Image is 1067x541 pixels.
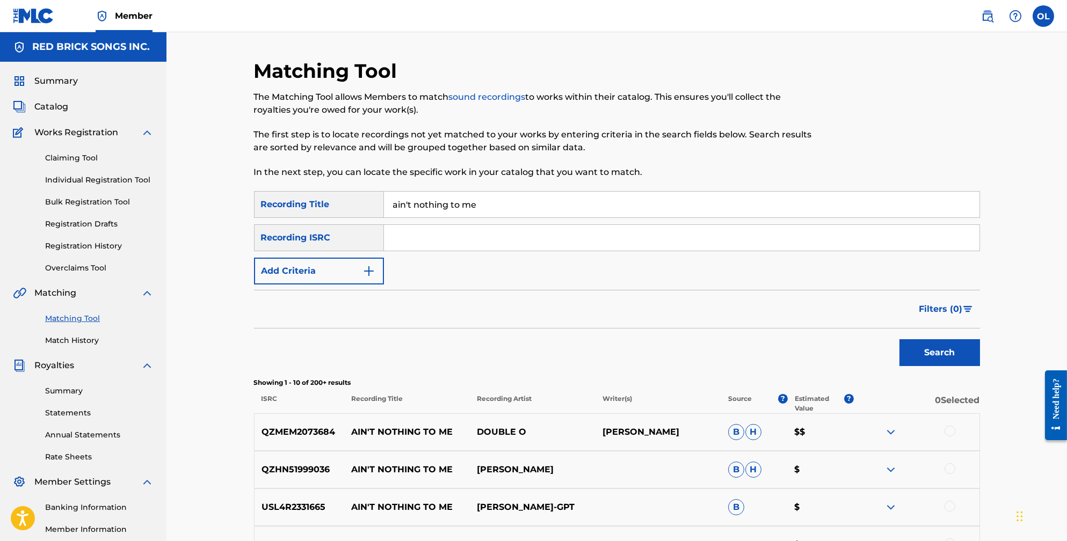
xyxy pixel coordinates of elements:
p: $ [787,501,854,514]
p: AIN'T NOTHING TO ME [344,501,470,514]
img: Catalog [13,100,26,113]
p: Showing 1 - 10 of 200+ results [254,378,980,388]
span: Works Registration [34,126,118,139]
a: Statements [45,407,154,419]
a: sound recordings [449,92,526,102]
img: Accounts [13,41,26,54]
span: Filters ( 0 ) [919,303,963,316]
a: Bulk Registration Tool [45,196,154,208]
div: Drag [1017,500,1023,532]
span: H [745,424,761,440]
a: Summary [45,385,154,397]
p: Estimated Value [795,394,844,413]
a: Registration History [45,240,154,252]
img: expand [141,476,154,488]
span: Catalog [34,100,68,113]
p: The Matching Tool allows Members to match to works within their catalog. This ensures you'll coll... [254,91,813,116]
p: In the next step, you can locate the specific work in your catalog that you want to match. [254,166,813,179]
p: [PERSON_NAME]-GPT [470,501,596,514]
p: AIN'T NOTHING TO ME [344,463,470,476]
span: Matching [34,287,76,299]
img: 9d2ae6d4665cec9f34b9.svg [362,265,375,277]
span: Member [115,10,153,22]
a: SummarySummary [13,75,78,87]
img: Summary [13,75,26,87]
p: DOUBLE O [470,426,596,438]
a: Individual Registration Tool [45,174,154,186]
img: Matching [13,287,26,299]
p: QZHN51999036 [255,463,345,476]
a: Overclaims Tool [45,262,154,274]
img: expand [141,287,154,299]
img: filter [963,306,972,312]
span: ? [778,394,788,404]
iframe: Resource Center [1037,361,1067,450]
p: Writer(s) [596,394,721,413]
h2: Matching Tool [254,59,403,83]
img: expand [884,501,897,514]
img: expand [884,463,897,476]
span: ? [844,394,854,404]
span: B [728,424,744,440]
p: ISRC [254,394,344,413]
span: Royalties [34,359,74,372]
button: Add Criteria [254,258,384,284]
a: Member Information [45,524,154,535]
p: Recording Title [344,394,469,413]
img: search [981,10,994,23]
img: expand [141,126,154,139]
span: Member Settings [34,476,111,488]
a: Match History [45,335,154,346]
p: Recording Artist [470,394,596,413]
img: MLC Logo [13,8,54,24]
a: Claiming Tool [45,152,154,164]
a: Public Search [977,5,998,27]
p: 0 Selected [854,394,979,413]
a: Rate Sheets [45,451,154,463]
p: $$ [787,426,854,438]
p: [PERSON_NAME] [596,426,721,438]
img: help [1009,10,1022,23]
img: Top Rightsholder [96,10,108,23]
p: Source [728,394,752,413]
a: Banking Information [45,502,154,513]
img: expand [141,359,154,372]
div: User Menu [1033,5,1054,27]
p: $ [787,463,854,476]
button: Filters (0) [913,296,980,323]
p: AIN'T NOTHING TO ME [344,426,470,438]
img: Member Settings [13,476,26,488]
span: H [745,462,761,478]
span: Summary [34,75,78,87]
img: Works Registration [13,126,27,139]
a: Annual Statements [45,429,154,441]
div: Help [1005,5,1026,27]
img: expand [884,426,897,438]
button: Search [899,339,980,366]
form: Search Form [254,191,980,371]
iframe: Chat Widget [1013,489,1067,541]
h5: RED BRICK SONGS INC. [32,41,150,53]
a: Matching Tool [45,313,154,324]
img: Royalties [13,359,26,372]
p: [PERSON_NAME] [470,463,596,476]
p: USL4R2331665 [255,501,345,514]
span: B [728,499,744,515]
a: Registration Drafts [45,218,154,230]
a: CatalogCatalog [13,100,68,113]
span: B [728,462,744,478]
p: The first step is to locate recordings not yet matched to your works by entering criteria in the ... [254,128,813,154]
p: QZMEM2073684 [255,426,345,438]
